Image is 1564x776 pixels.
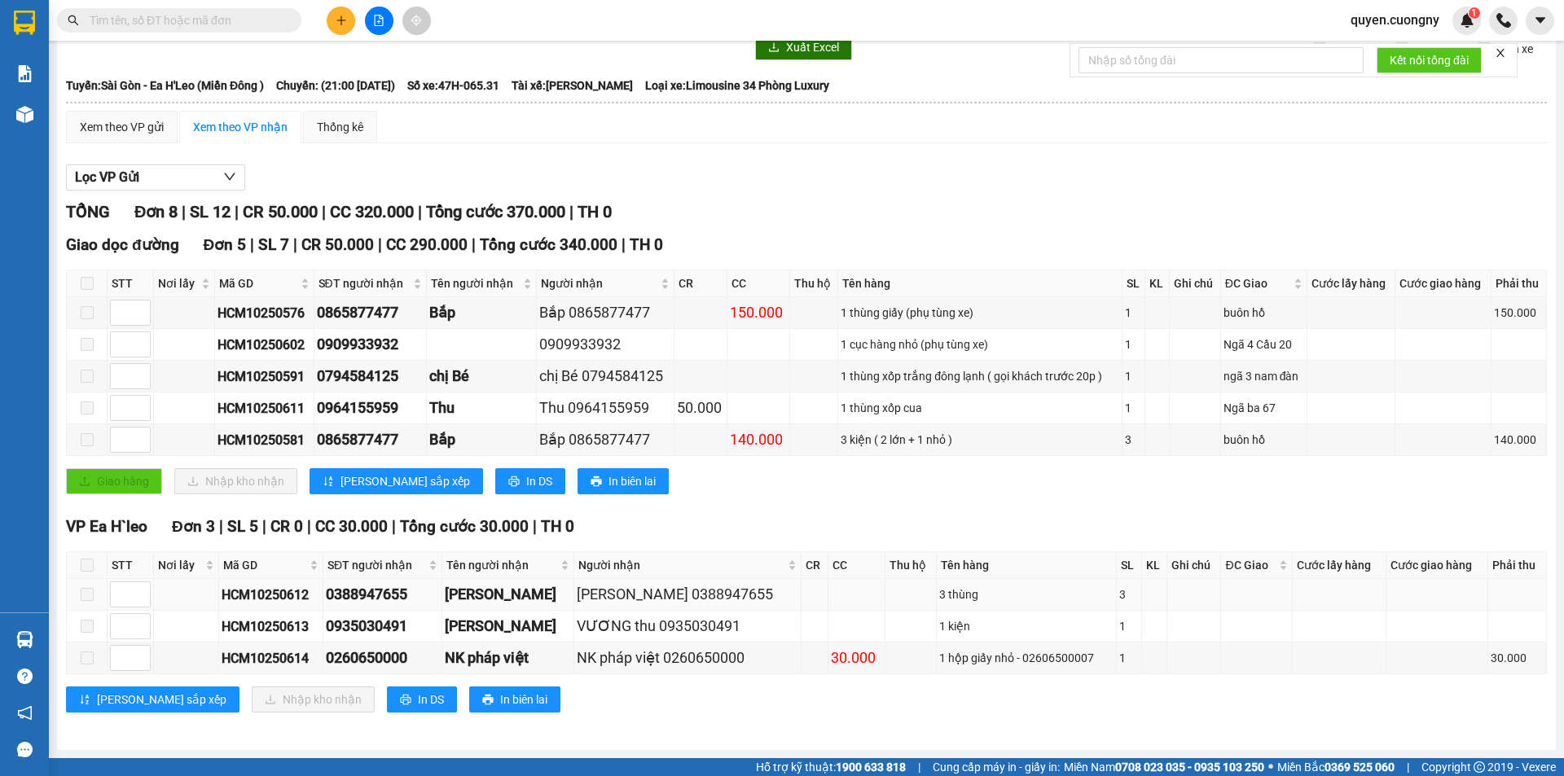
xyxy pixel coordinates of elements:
td: Thu [427,392,537,424]
div: buôn hồ [1224,304,1304,322]
span: CC 320.000 [330,202,414,221]
td: HCM10250611 [215,392,314,424]
td: 0935030491 [323,611,442,642]
span: CC 290.000 [386,235,468,254]
span: close [1495,47,1506,59]
img: warehouse-icon [16,106,33,123]
th: Cước lấy hàng [1293,552,1386,579]
button: caret-down [1526,7,1554,35]
td: Bắp [427,297,537,329]
span: | [307,517,311,536]
span: Nơi lấy [158,556,202,574]
button: sort-ascending[PERSON_NAME] sắp xếp [66,686,239,712]
span: Tài xế: [PERSON_NAME] [512,77,633,94]
td: HCM10250612 [219,579,323,611]
button: printerIn biên lai [578,468,669,494]
img: solution-icon [16,65,33,82]
span: Số xe: 47H-065.31 [407,77,499,94]
b: Tuyến: Sài Gòn - Ea H'Leo (Miền Đông ) [66,79,264,92]
div: 150.000 [730,301,786,324]
div: 3 [1119,585,1138,603]
span: Lọc VP Gửi [75,167,139,187]
th: Thu hộ [885,552,937,579]
div: chị Bé [429,365,534,388]
span: | [418,202,422,221]
button: printerIn biên lai [469,686,560,712]
div: 140.000 [1494,431,1544,449]
span: TỔNG [66,202,110,221]
td: 0388947655 [323,579,442,611]
div: [PERSON_NAME] [445,583,571,606]
span: CR 50.000 [243,202,318,221]
td: 0794584125 [314,361,427,392]
th: Tên hàng [838,270,1122,297]
span: Miền Nam [1064,758,1264,776]
div: 0909933932 [539,333,671,356]
div: HCM10250581 [217,430,310,450]
span: sort-ascending [79,694,90,707]
span: TH 0 [541,517,574,536]
span: VP Ea H`leo [66,517,147,536]
span: Người nhận [578,556,784,574]
span: CR 50.000 [301,235,374,254]
button: file-add [365,7,393,35]
span: search [68,15,79,26]
span: | [262,517,266,536]
span: | [322,202,326,221]
span: Hỗ trợ kỹ thuật: [756,758,906,776]
div: 1 hộp giấy nhỏ - 02606500007 [939,649,1114,667]
th: STT [108,552,154,579]
span: TH 0 [630,235,663,254]
div: 1 [1119,617,1138,635]
th: Cước giao hàng [1386,552,1488,579]
td: HCM10250576 [215,297,314,329]
button: printerIn DS [495,468,565,494]
th: CC [828,552,885,579]
span: printer [482,694,494,707]
div: chị Bé 0794584125 [539,365,671,388]
th: Cước giao hàng [1395,270,1492,297]
td: 0865877477 [314,297,427,329]
th: SL [1122,270,1146,297]
span: | [622,235,626,254]
span: SĐT người nhận [327,556,425,574]
span: copyright [1474,761,1485,773]
div: 30.000 [1491,649,1544,667]
div: 1 thùng giấy (phụ tùng xe) [841,304,1118,322]
span: TH 0 [578,202,612,221]
div: 50.000 [677,397,725,419]
td: VƯƠNG thu [442,611,574,642]
th: STT [108,270,154,297]
div: 1 [1125,399,1143,417]
div: Ngã 4 Cầu 20 [1224,335,1304,353]
span: In biên lai [608,472,656,490]
td: HCM10250602 [215,329,314,361]
div: VƯƠNG thu 0935030491 [577,615,798,638]
th: CR [802,552,828,579]
img: icon-new-feature [1460,13,1474,28]
div: 0260650000 [326,647,439,669]
div: 1 cục hàng nhỏ (phụ tùng xe) [841,335,1118,353]
span: CR 0 [270,517,303,536]
span: | [569,202,573,221]
th: Ghi chú [1167,552,1221,579]
th: Ghi chú [1170,270,1221,297]
div: Thống kê [317,118,363,136]
span: In DS [418,691,444,708]
span: | [182,202,186,221]
button: plus [327,7,355,35]
span: | [533,517,537,536]
div: 0388947655 [326,583,439,606]
div: 0935030491 [326,615,439,638]
span: download [768,42,780,55]
div: Bắp [429,428,534,451]
button: aim [402,7,431,35]
span: ĐC Giao [1225,274,1290,292]
span: ĐC Giao [1225,556,1276,574]
span: | [235,202,239,221]
div: [PERSON_NAME] [445,615,571,638]
span: Tổng cước 370.000 [426,202,565,221]
img: phone-icon [1496,13,1511,28]
span: Đơn 3 [172,517,215,536]
span: SL 7 [258,235,289,254]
